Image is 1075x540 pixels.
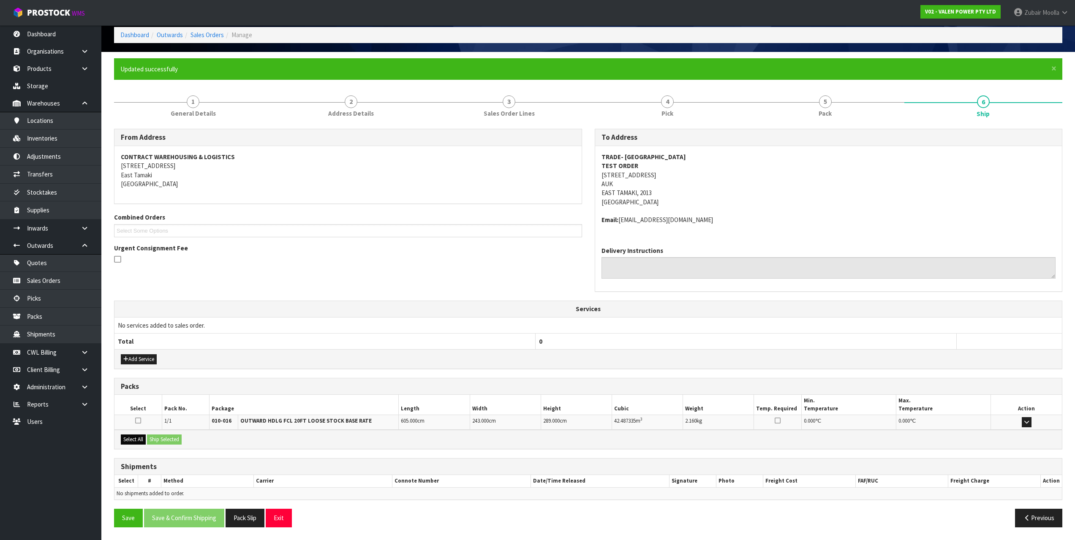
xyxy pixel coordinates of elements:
th: Max. Temperature [896,395,991,415]
th: Freight Cost [763,475,855,487]
th: Connote Number [392,475,531,487]
h3: Packs [121,383,1056,391]
th: Action [1040,475,1062,487]
span: 2.160 [685,417,697,424]
th: Signature [669,475,716,487]
button: Exit [266,509,292,527]
td: No services added to sales order. [114,317,1062,333]
button: Save [114,509,143,527]
span: 0.000 [804,417,815,424]
th: Package [209,395,399,415]
th: Photo [716,475,763,487]
img: cube-alt.png [13,7,23,18]
th: Temp. Required [754,395,801,415]
th: Min. Temperature [801,395,896,415]
strong: email [601,216,618,224]
td: kg [683,415,754,430]
strong: 010-016 [212,417,231,424]
span: 42.487335 [614,417,636,424]
span: Manage [231,31,252,39]
td: ℃ [801,415,896,430]
strong: CONTRACT WAREHOUSING & LOGISTICS [121,153,235,161]
th: Height [541,395,612,415]
a: Outwards [157,31,183,39]
span: ProStock [27,7,70,18]
td: m [612,415,683,430]
span: Pick [661,109,673,118]
th: Carrier [254,475,392,487]
span: 4 [661,95,674,108]
span: 2 [345,95,357,108]
th: Freight Charge [948,475,1040,487]
th: Action [991,395,1062,415]
h3: From Address [121,133,575,141]
span: 1 [187,95,199,108]
span: Zubair [1024,8,1041,16]
strong: V02 - VALEN POWER PTY LTD [925,8,996,15]
th: Select [114,475,138,487]
h3: Shipments [121,463,1056,471]
a: Sales Orders [191,31,224,39]
address: [STREET_ADDRESS] East Tamaki [GEOGRAPHIC_DATA] [121,152,575,189]
span: 243.000 [472,417,489,424]
th: FAF/RUC [855,475,948,487]
button: Pack Slip [226,509,264,527]
th: Width [470,395,541,415]
span: 289.000 [543,417,560,424]
span: General Details [171,109,216,118]
th: Select [114,395,162,415]
button: Ship Selected [147,434,182,445]
th: Date/Time Released [531,475,669,487]
button: Save & Confirm Shipping [144,509,224,527]
th: # [138,475,161,487]
span: Sales Order Lines [484,109,535,118]
strong: TEST ORDER [601,162,638,170]
button: Add Service [121,354,157,364]
address: [STREET_ADDRESS] AUK EAST TAMAKI, 2013 [GEOGRAPHIC_DATA] [601,152,1056,207]
span: 0 [539,337,542,345]
th: Method [161,475,254,487]
strong: OUTWARD HDLG FCL 20FT LOOSE STOCK BASE RATE [240,417,372,424]
a: Dashboard [120,31,149,39]
span: Pack [819,109,832,118]
span: 1/1 [164,417,171,424]
span: Address Details [328,109,374,118]
td: cm [470,415,541,430]
button: Previous [1015,509,1062,527]
span: Updated successfully [120,65,178,73]
small: WMS [72,9,85,17]
strong: TRADE- [GEOGRAPHIC_DATA] [601,153,686,161]
span: 605.000 [401,417,417,424]
th: Services [114,301,1062,317]
label: Combined Orders [114,213,165,222]
th: Pack No. [162,395,209,415]
a: V02 - VALEN POWER PTY LTD [920,5,1001,19]
span: 6 [977,95,990,108]
td: cm [541,415,612,430]
td: ℃ [896,415,991,430]
td: cm [399,415,470,430]
td: No shipments added to order. [114,487,1062,499]
span: Moolla [1042,8,1059,16]
span: 5 [819,95,832,108]
span: Ship [114,122,1062,534]
address: [EMAIL_ADDRESS][DOMAIN_NAME] [601,215,1056,224]
label: Urgent Consignment Fee [114,244,188,252]
button: Select All [121,434,146,445]
span: 3 [503,95,515,108]
sup: 3 [640,416,642,422]
span: 0.000 [898,417,910,424]
span: Ship [977,109,990,118]
label: Delivery Instructions [601,246,663,255]
th: Length [399,395,470,415]
th: Weight [683,395,754,415]
th: Cubic [612,395,683,415]
h3: To Address [601,133,1056,141]
span: × [1051,62,1056,74]
th: Total [114,334,536,350]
